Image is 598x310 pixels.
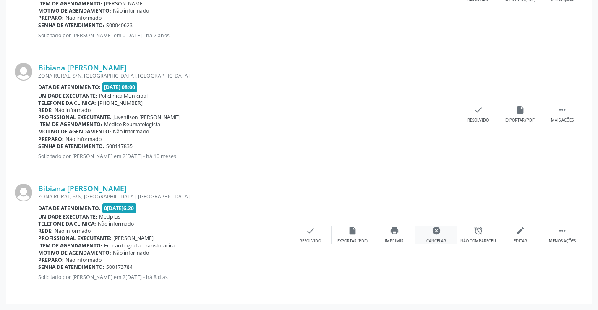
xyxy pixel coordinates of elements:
a: Bibiana [PERSON_NAME] [38,63,127,72]
p: Solicitado por [PERSON_NAME] em 2[DATE] - há 10 meses [38,153,457,160]
b: Preparo: [38,256,64,263]
div: Menos ações [549,238,576,244]
img: img [15,184,32,201]
span: Ecocardiografia Transtoracica [104,242,175,249]
b: Senha de atendimento: [38,143,104,150]
span: Não informado [55,227,91,234]
div: Mais ações [551,117,574,123]
span: 0[DATE]6:20 [102,203,136,213]
b: Motivo de agendamento: [38,7,111,14]
b: Profissional executante: [38,234,112,242]
b: Preparo: [38,135,64,143]
i: insert_drive_file [348,226,357,235]
span: Não informado [55,107,91,114]
span: S00040623 [106,22,133,29]
img: img [15,63,32,81]
span: Medplus [99,213,120,220]
div: Não compareceu [460,238,496,244]
i: insert_drive_file [516,105,525,115]
div: Cancelar [426,238,446,244]
div: Exportar (PDF) [505,117,535,123]
b: Motivo de agendamento: [38,249,111,256]
i: check [306,226,315,235]
span: Não informado [65,14,102,21]
b: Rede: [38,227,53,234]
span: Não informado [113,249,149,256]
b: Senha de atendimento: [38,263,104,271]
b: Rede: [38,107,53,114]
i: cancel [432,226,441,235]
p: Solicitado por [PERSON_NAME] em 0[DATE] - há 2 anos [38,32,457,39]
div: Resolvido [467,117,489,123]
span: [PERSON_NAME] [113,234,154,242]
b: Data de atendimento: [38,205,101,212]
div: Imprimir [385,238,404,244]
b: Data de atendimento: [38,83,101,91]
span: S00173784 [106,263,133,271]
b: Preparo: [38,14,64,21]
span: Não informado [98,220,134,227]
span: S00117835 [106,143,133,150]
div: Exportar (PDF) [337,238,368,244]
b: Unidade executante: [38,92,97,99]
span: Médico Reumatologista [104,121,160,128]
span: Não informado [65,256,102,263]
p: Solicitado por [PERSON_NAME] em 2[DATE] - há 8 dias [38,274,290,281]
div: ZONA RURAL, S/N, [GEOGRAPHIC_DATA], [GEOGRAPHIC_DATA] [38,72,457,79]
a: Bibiana [PERSON_NAME] [38,184,127,193]
i: edit [516,226,525,235]
i: alarm_off [474,226,483,235]
span: Não informado [113,128,149,135]
b: Item de agendamento: [38,242,102,249]
b: Profissional executante: [38,114,112,121]
i: check [474,105,483,115]
b: Senha de atendimento: [38,22,104,29]
div: Resolvido [300,238,321,244]
span: Não informado [65,135,102,143]
span: [DATE] 08:00 [102,82,138,92]
span: Não informado [113,7,149,14]
span: Juvenilson [PERSON_NAME] [113,114,180,121]
div: ZONA RURAL, S/N, [GEOGRAPHIC_DATA], [GEOGRAPHIC_DATA] [38,193,290,200]
i:  [558,226,567,235]
i:  [558,105,567,115]
span: Policlínica Municipal [99,92,148,99]
div: Editar [514,238,527,244]
b: Unidade executante: [38,213,97,220]
b: Item de agendamento: [38,121,102,128]
b: Telefone da clínica: [38,220,96,227]
b: Telefone da clínica: [38,99,96,107]
span: [PHONE_NUMBER] [98,99,143,107]
b: Motivo de agendamento: [38,128,111,135]
i: print [390,226,399,235]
